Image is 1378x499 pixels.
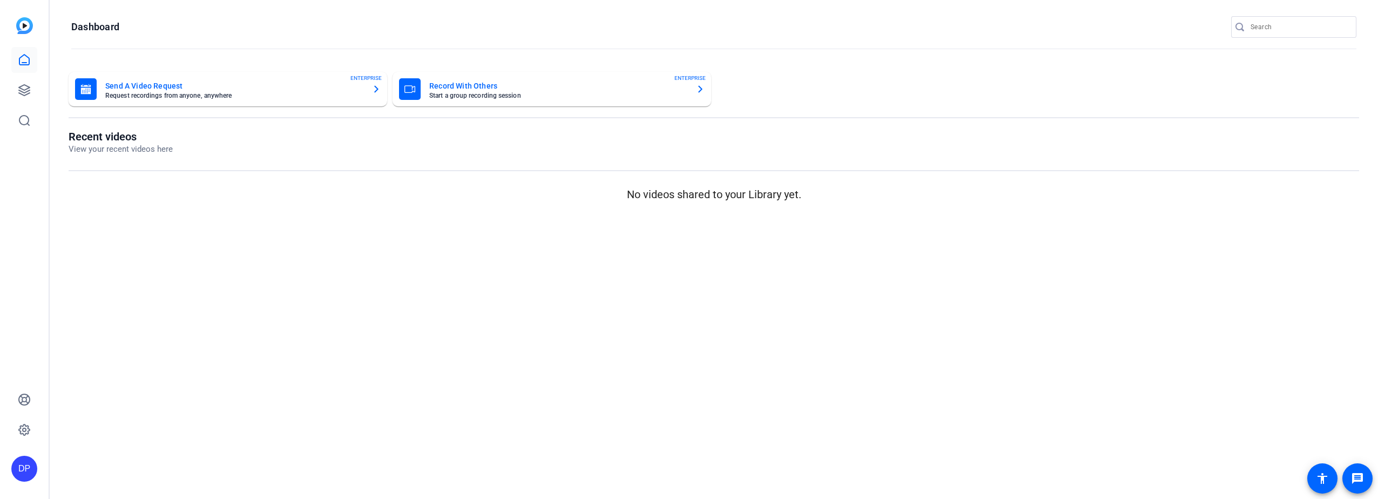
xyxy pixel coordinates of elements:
p: No videos shared to your Library yet. [69,186,1359,203]
button: Send A Video RequestRequest recordings from anyone, anywhereENTERPRISE [69,72,387,106]
span: ENTERPRISE [350,74,382,82]
mat-icon: accessibility [1316,472,1329,485]
input: Search [1251,21,1348,33]
div: DP [11,456,37,482]
button: Record With OthersStart a group recording sessionENTERPRISE [393,72,711,106]
mat-icon: message [1351,472,1364,485]
mat-card-subtitle: Start a group recording session [429,92,687,99]
mat-card-subtitle: Request recordings from anyone, anywhere [105,92,363,99]
p: View your recent videos here [69,143,173,156]
h1: Recent videos [69,130,173,143]
mat-card-title: Send A Video Request [105,79,363,92]
mat-card-title: Record With Others [429,79,687,92]
img: blue-gradient.svg [16,17,33,34]
span: ENTERPRISE [674,74,706,82]
h1: Dashboard [71,21,119,33]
